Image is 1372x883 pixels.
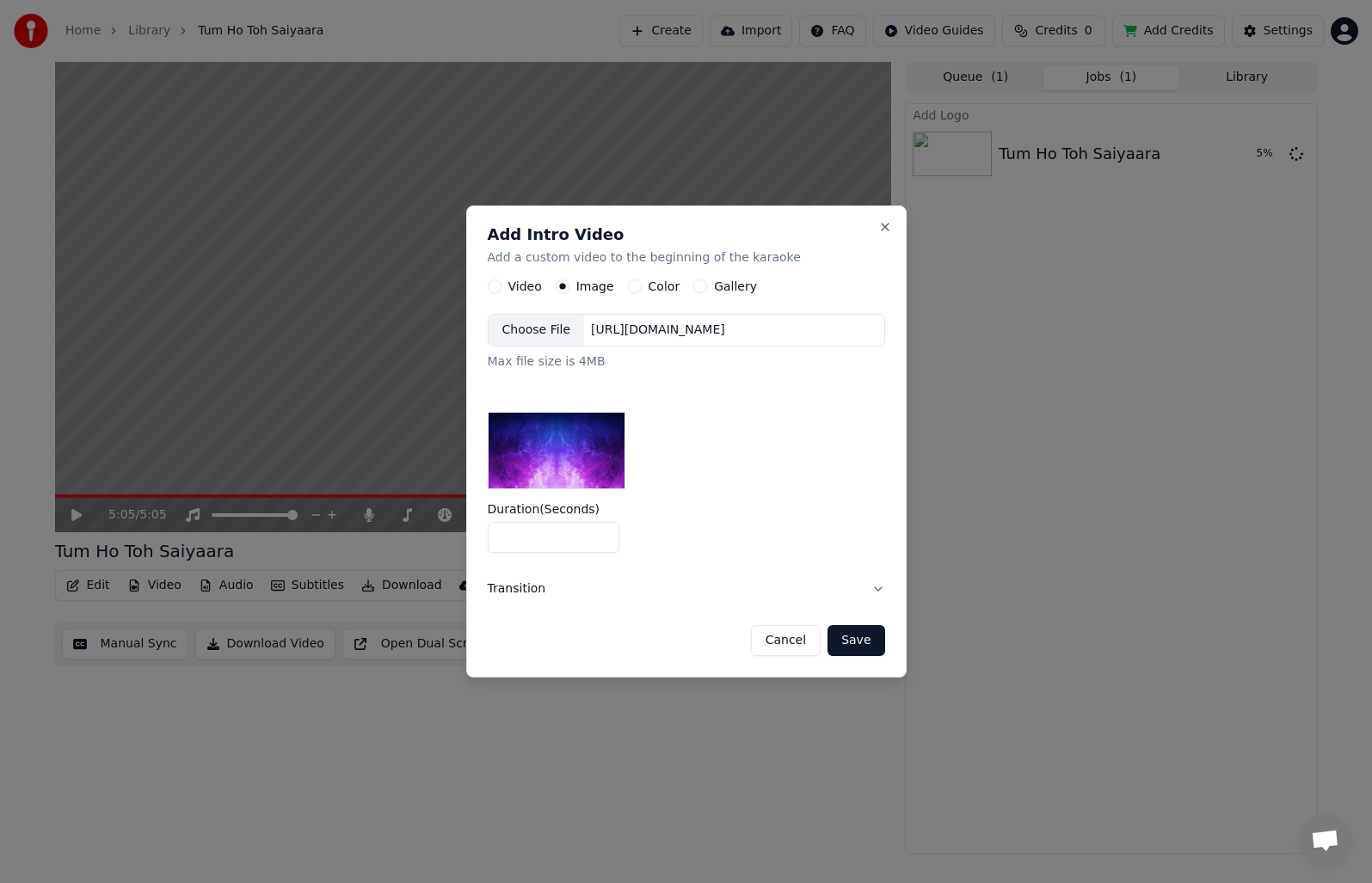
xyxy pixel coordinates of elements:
div: Choose File [489,316,585,346]
h2: Add Intro Video [488,227,885,242]
label: Gallery [714,281,757,293]
p: Add a custom video to the beginning of the karaoke [488,249,885,267]
label: Image [576,281,614,293]
button: Transition [488,567,885,611]
label: Video [508,281,542,293]
div: [URL][DOMAIN_NAME] [584,322,732,340]
label: Color [649,281,680,293]
button: Save [828,625,884,656]
button: Cancel [751,625,821,656]
label: Duration ( Seconds ) [488,503,885,515]
div: Max file size is 4MB [488,354,885,371]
